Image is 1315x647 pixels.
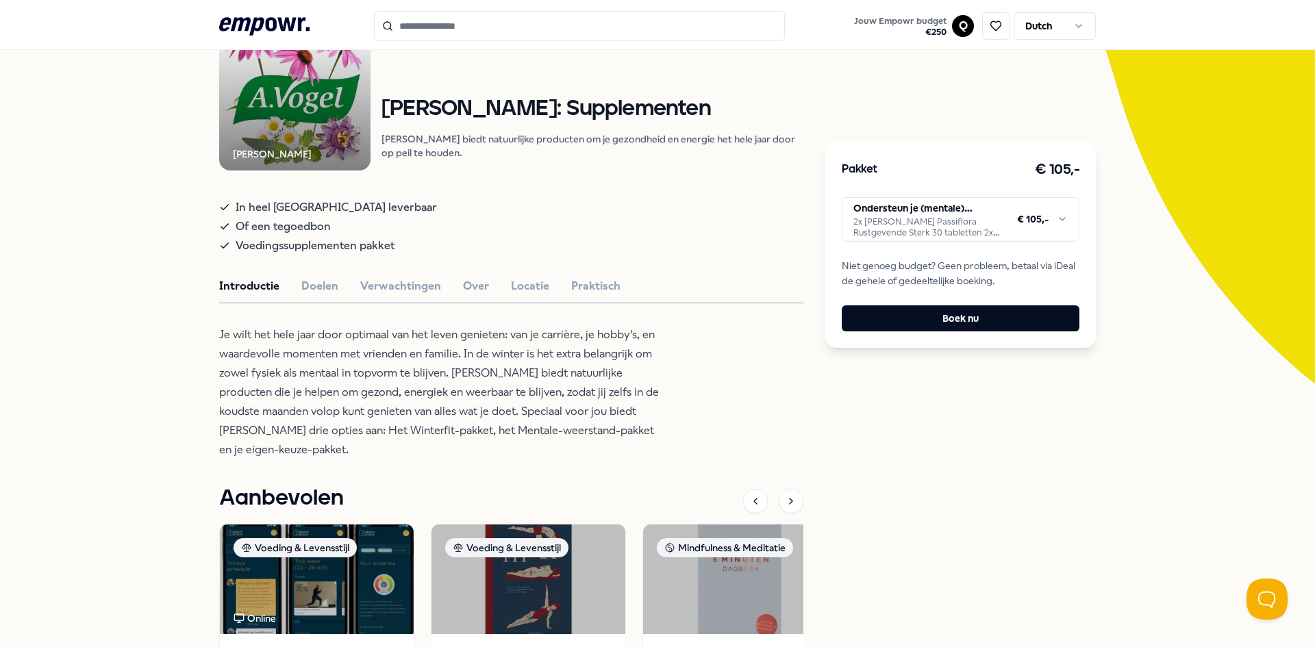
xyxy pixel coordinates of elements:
button: Over [463,277,489,295]
h3: € 105,- [1035,159,1080,181]
input: Search for products, categories or subcategories [374,11,785,41]
img: package image [643,524,837,634]
span: € 250 [854,27,947,38]
button: Praktisch [571,277,621,295]
span: Niet genoeg budget? Geen probleem, betaal via iDeal de gehele of gedeeltelijke boeking. [842,258,1079,289]
h1: Aanbevolen [219,481,344,516]
a: Jouw Empowr budget€250 [849,12,952,40]
img: Product Image [219,19,371,170]
button: Verwachtingen [360,277,441,295]
button: Doelen [301,277,338,295]
p: [PERSON_NAME] biedt natuurlijke producten om je gezondheid en energie het hele jaar door op peil ... [381,132,803,160]
p: Je wilt het hele jaar door optimaal van het leven genieten: van je carrière, je hobby's, en waard... [219,325,664,459]
div: Online [234,611,276,626]
img: package image [220,524,414,634]
span: In heel [GEOGRAPHIC_DATA] leverbaar [236,198,437,217]
iframe: Help Scout Beacon - Open [1247,579,1288,620]
button: Jouw Empowr budget€250 [851,13,949,40]
img: package image [431,524,625,634]
h1: [PERSON_NAME]: Supplementen [381,97,803,121]
div: [PERSON_NAME] [233,147,312,162]
span: Of een tegoedbon [236,217,331,236]
div: Voeding & Levensstijl [234,538,357,557]
button: Q [952,15,974,37]
span: Voedingssupplementen pakket [236,236,394,255]
div: Voeding & Levensstijl [445,538,568,557]
div: Mindfulness & Meditatie [657,538,793,557]
button: Locatie [511,277,549,295]
h3: Pakket [842,161,877,179]
button: Introductie [219,277,279,295]
span: Jouw Empowr budget [854,16,947,27]
button: Boek nu [842,305,1079,331]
